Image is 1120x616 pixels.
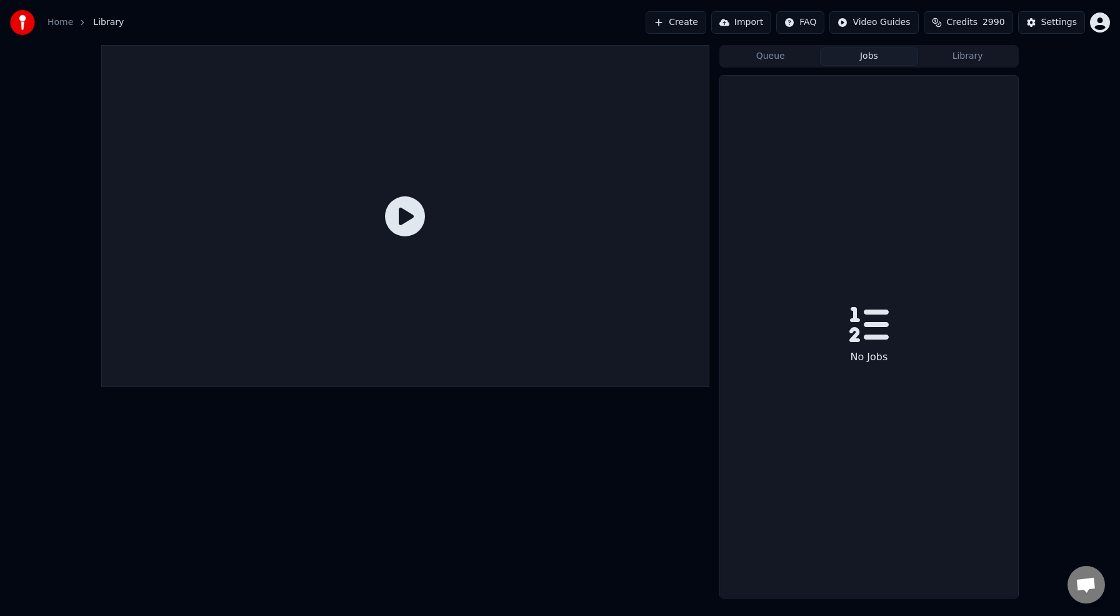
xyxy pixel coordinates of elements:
div: No Jobs [846,345,893,370]
nav: breadcrumb [47,16,124,29]
button: Create [646,11,706,34]
button: Library [918,48,1017,66]
button: Settings [1018,11,1085,34]
button: Video Guides [829,11,918,34]
div: Settings [1041,16,1077,29]
img: youka [10,10,35,35]
button: Queue [721,48,820,66]
span: Library [93,16,124,29]
button: Jobs [820,48,919,66]
button: Import [711,11,771,34]
span: 2990 [982,16,1005,29]
button: FAQ [776,11,824,34]
button: Credits2990 [924,11,1013,34]
span: Credits [947,16,977,29]
a: Home [47,16,73,29]
a: Open chat [1067,566,1105,603]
